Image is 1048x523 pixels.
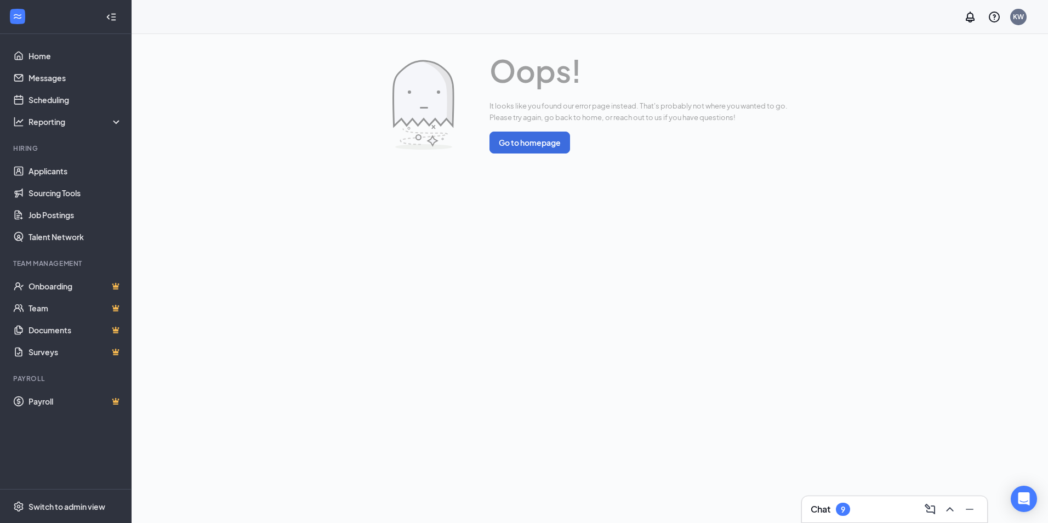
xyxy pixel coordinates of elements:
[13,374,120,383] div: Payroll
[29,67,122,89] a: Messages
[29,297,122,319] a: TeamCrown
[13,501,24,512] svg: Settings
[941,501,959,518] button: ChevronUp
[1013,12,1024,21] div: KW
[811,503,830,515] h3: Chat
[13,116,24,127] svg: Analysis
[29,341,122,363] a: SurveysCrown
[964,10,977,24] svg: Notifications
[29,390,122,412] a: PayrollCrown
[13,259,120,268] div: Team Management
[29,275,122,297] a: OnboardingCrown
[29,160,122,182] a: Applicants
[106,12,117,22] svg: Collapse
[489,47,788,94] span: Oops!
[988,10,1001,24] svg: QuestionInfo
[921,501,939,518] button: ComposeMessage
[29,204,122,226] a: Job Postings
[29,45,122,67] a: Home
[13,144,120,153] div: Hiring
[943,503,956,516] svg: ChevronUp
[12,11,23,22] svg: WorkstreamLogo
[489,132,570,154] button: Go to homepage
[963,503,976,516] svg: Minimize
[29,116,123,127] div: Reporting
[29,182,122,204] a: Sourcing Tools
[29,226,122,248] a: Talent Network
[841,505,845,514] div: 9
[924,503,937,516] svg: ComposeMessage
[961,501,978,518] button: Minimize
[489,100,788,123] span: It looks like you found our error page instead. That's probably not where you wanted to go. Pleas...
[392,60,454,150] img: Error
[29,89,122,111] a: Scheduling
[29,501,105,512] div: Switch to admin view
[29,319,122,341] a: DocumentsCrown
[1011,486,1037,512] div: Open Intercom Messenger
